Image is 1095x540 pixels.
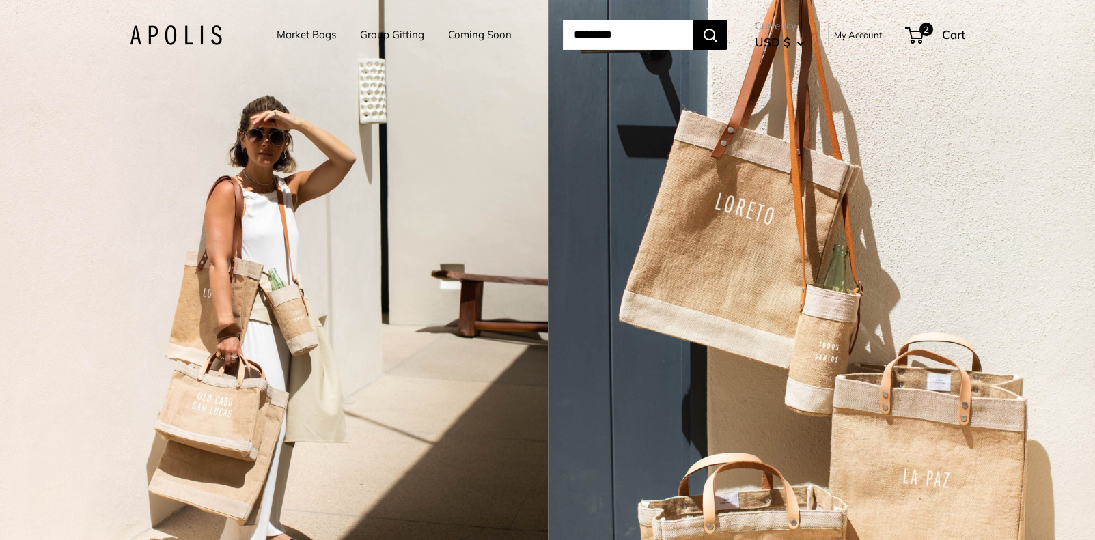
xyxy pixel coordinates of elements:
[942,27,965,42] span: Cart
[755,16,805,35] span: Currency
[906,24,965,46] a: 2 Cart
[693,20,727,50] button: Search
[563,20,693,50] input: Search...
[755,31,805,53] button: USD $
[130,25,222,45] img: Apolis
[277,25,336,44] a: Market Bags
[919,23,933,36] span: 2
[834,27,883,43] a: My Account
[360,25,424,44] a: Group Gifting
[755,35,790,49] span: USD $
[448,25,512,44] a: Coming Soon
